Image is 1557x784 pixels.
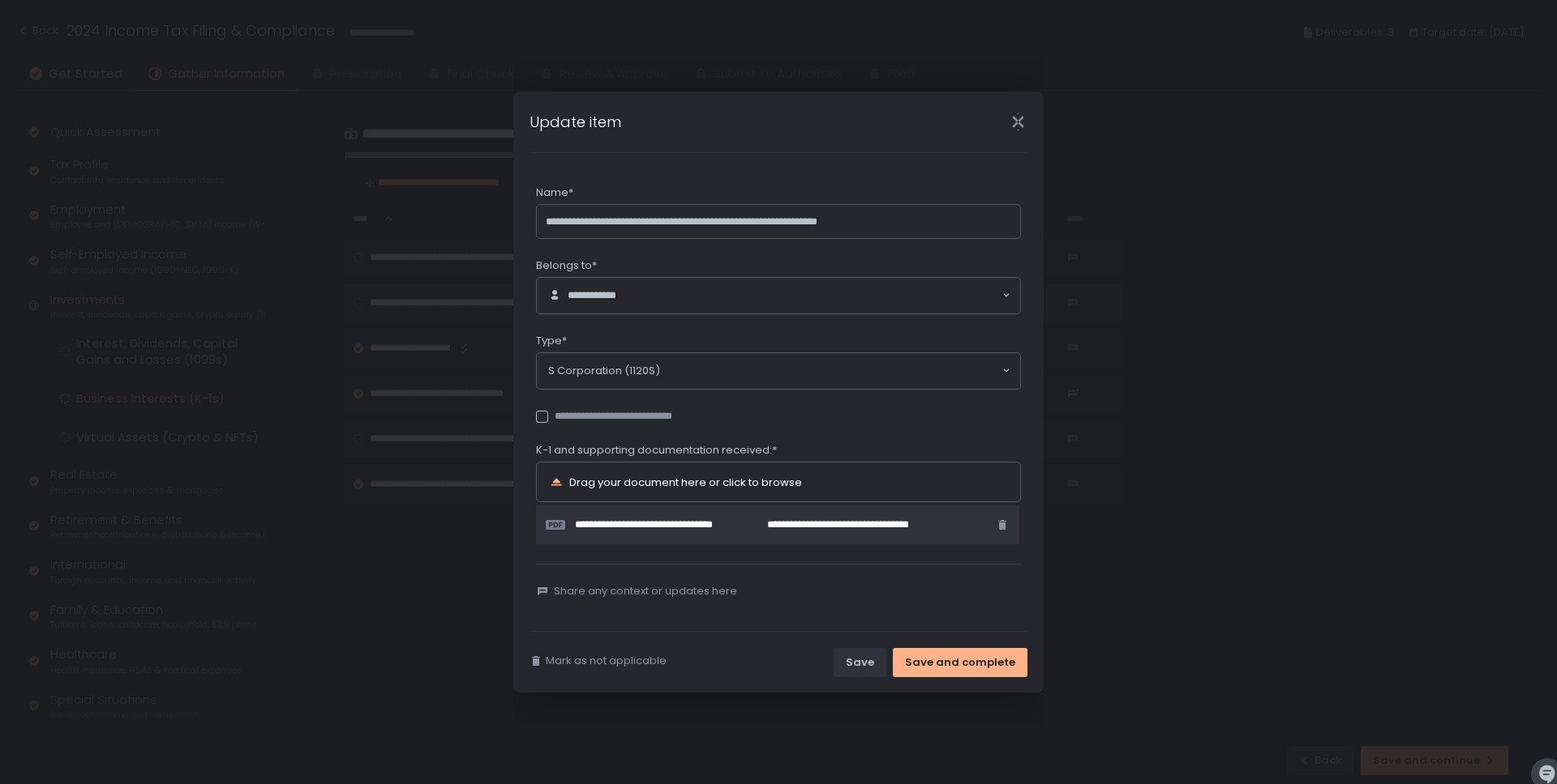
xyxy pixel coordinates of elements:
[530,654,667,668] button: Mark as not applicable
[548,363,660,379] span: S Corporation (1120S)
[536,443,777,458] span: K-1 and supporting documentation received:*
[569,477,802,488] div: Drag your document here or click to browse
[530,111,621,133] h1: Update item
[992,113,1044,131] div: Close
[546,654,667,668] span: Mark as not applicable
[536,258,597,273] span: Belongs to*
[554,584,737,599] span: Share any context or updates here
[905,655,1015,670] div: Save and complete
[537,353,1020,389] div: Search for option
[846,655,874,670] div: Save
[537,278,1020,313] div: Search for option
[536,185,573,200] span: Name*
[660,363,1001,379] input: Search for option
[834,648,886,677] button: Save
[637,288,1001,304] input: Search for option
[893,648,1027,677] button: Save and complete
[536,334,567,348] span: Type*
